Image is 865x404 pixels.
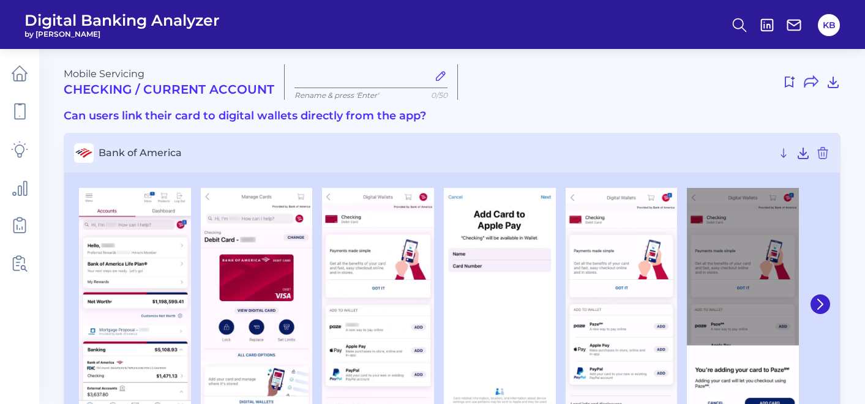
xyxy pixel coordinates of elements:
[24,11,220,29] span: Digital Banking Analyzer
[818,14,840,36] button: KB
[64,82,274,97] h2: Checking / Current Account
[294,91,447,100] p: Rename & press 'Enter'
[24,29,220,39] span: by [PERSON_NAME]
[99,147,771,159] span: Bank of America
[431,91,447,100] span: 0/50
[64,110,841,123] h3: Can users link their card to digital wallets directly from the app?
[64,68,274,97] div: Mobile Servicing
